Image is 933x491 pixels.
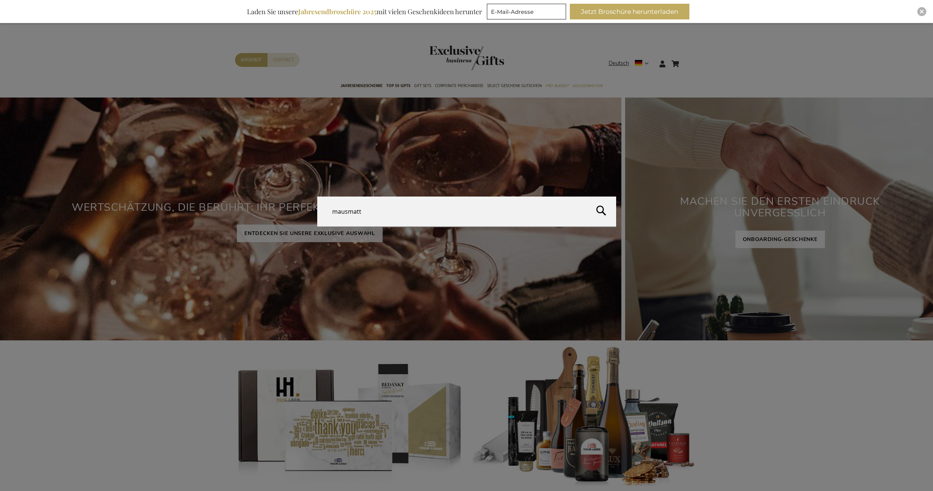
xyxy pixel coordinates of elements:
img: Close [920,9,924,14]
input: E-Mail-Adresse [487,4,566,19]
button: Jetzt Broschüre herunterladen [570,4,689,19]
b: Jahresendbroschüre 2025 [298,7,377,16]
div: Laden Sie unsere mit vielen Geschenkideen herunter [244,4,485,19]
input: Gesamten Shop hier durchsuchen... [317,197,616,226]
div: Close [917,7,926,16]
form: marketing offers and promotions [487,4,568,22]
